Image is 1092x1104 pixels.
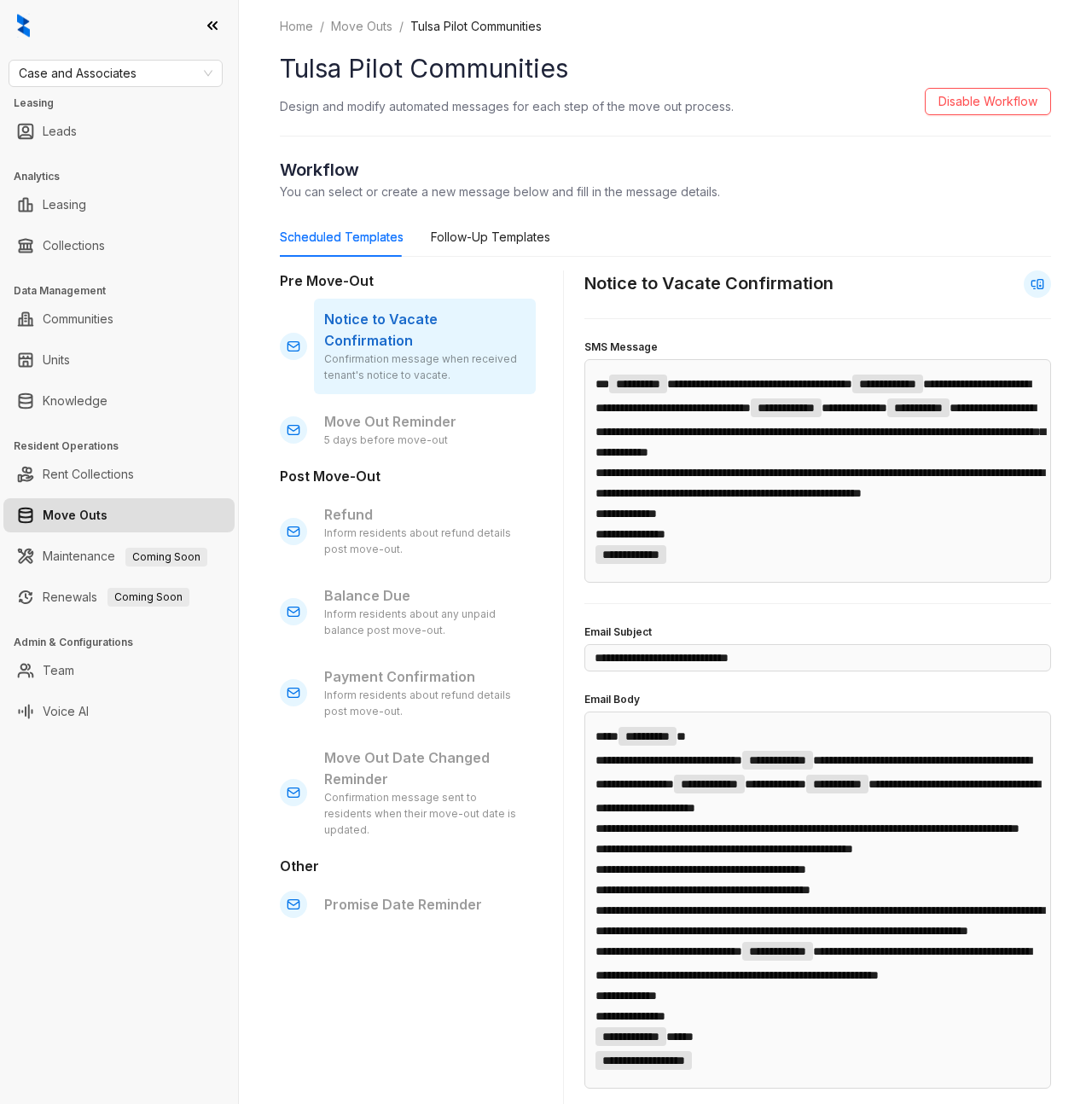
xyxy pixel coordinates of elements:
li: Maintenance [3,539,235,573]
div: Refund [314,494,536,568]
p: You can select or create a new message below and fill in the message details. [280,183,1051,200]
h1: Tulsa Pilot Communities [280,49,1051,88]
a: Voice AI [43,694,89,729]
li: Leasing [3,188,235,222]
h4: SMS Message [584,340,1051,356]
div: Balance Due [314,575,536,649]
li: Move Outs [3,498,235,532]
p: Payment Confirmation [324,666,526,688]
li: Collections [3,229,235,263]
li: Leads [3,114,235,148]
h3: Pre Move-Out [280,270,536,292]
a: Move Outs [43,498,107,532]
li: / [320,17,324,36]
h4: Email Body [584,692,1051,708]
li: Rent Collections [3,457,235,491]
div: Confirmation message when received tenant's notice to vacate. [324,352,526,384]
div: Follow-Up Templates [431,228,550,247]
span: Coming Soon [125,548,207,567]
a: Knowledge [43,384,107,418]
div: Scheduled Templates [280,228,404,247]
h3: Admin & Configurations [14,635,238,650]
h3: Resident Operations [14,439,238,454]
li: Units [3,343,235,377]
button: Disable Workflow [925,88,1051,115]
div: Confirmation message sent to residents when their move-out date is updated. [324,790,526,839]
a: Collections [43,229,105,263]
h2: Workflow [280,157,1051,183]
div: Move Out Date Changed Reminder [314,737,536,849]
a: Move Outs [328,17,396,36]
p: Promise Date Reminder [324,894,526,915]
li: Communities [3,302,235,336]
div: Move Out Reminder [314,401,536,459]
h3: Post Move-Out [280,466,536,487]
p: Design and modify automated messages for each step of the move out process. [280,97,734,115]
p: Move Out Date Changed Reminder [324,747,526,790]
h4: Email Subject [584,625,1051,641]
h3: Leasing [14,96,238,111]
h3: Analytics [14,169,238,184]
div: Promise Date Reminder [314,884,536,926]
div: 5 days before move-out [324,433,526,449]
a: Leasing [43,188,86,222]
div: Payment Confirmation [314,656,536,730]
div: Inform residents about refund details post move-out. [324,688,526,720]
span: Coming Soon [107,588,189,607]
li: Knowledge [3,384,235,418]
a: Team [43,654,74,688]
a: Rent Collections [43,457,134,491]
p: Move Out Reminder [324,411,526,433]
div: Notice to Vacate Confirmation [314,299,536,394]
span: Disable Workflow [938,92,1037,111]
li: Voice AI [3,694,235,729]
p: Refund [324,504,526,526]
li: Team [3,654,235,688]
a: RenewalsComing Soon [43,580,189,614]
span: Case and Associates [19,61,212,86]
li: Tulsa Pilot Communities [410,17,542,36]
h2: Notice to Vacate Confirmation [584,270,834,297]
li: / [399,17,404,36]
a: Units [43,343,70,377]
img: logo [17,14,30,38]
div: Inform residents about refund details post move-out. [324,526,526,558]
h3: Data Management [14,283,238,299]
li: Renewals [3,580,235,614]
a: Communities [43,302,113,336]
p: Balance Due [324,585,526,607]
a: Leads [43,114,77,148]
div: Inform residents about any unpaid balance post move-out. [324,607,526,639]
p: Notice to Vacate Confirmation [324,309,526,352]
h3: Other [280,856,536,877]
a: Home [276,17,317,36]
